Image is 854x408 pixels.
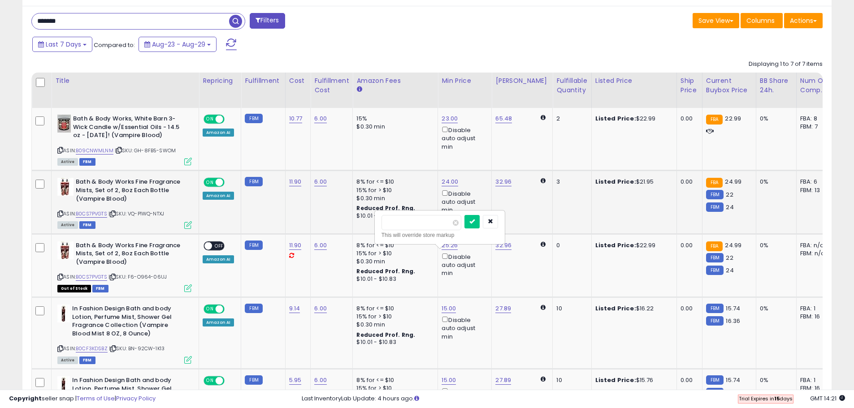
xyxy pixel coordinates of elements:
[289,376,302,385] a: 5.95
[706,266,724,275] small: FBM
[800,376,830,384] div: FBA: 1
[314,304,327,313] a: 6.00
[541,178,546,184] i: Calculated using Dynamic Max Price.
[289,114,303,123] a: 10.77
[681,241,695,249] div: 0.00
[203,192,234,200] div: Amazon AI
[595,304,636,313] b: Listed Price:
[595,305,670,313] div: $16.22
[204,179,216,186] span: ON
[810,394,845,403] span: 2025-09-7 14:21 GMT
[92,285,108,292] span: FBM
[442,315,485,341] div: Disable auto adjust min
[725,114,741,123] span: 22.99
[706,375,724,385] small: FBM
[595,177,636,186] b: Listed Price:
[289,241,302,250] a: 11.90
[495,177,512,186] a: 32.96
[356,123,431,131] div: $0.30 min
[442,114,458,123] a: 23.00
[784,13,823,28] button: Actions
[442,189,485,215] div: Disable auto adjust min
[356,275,431,283] div: $10.01 - $10.83
[356,241,431,249] div: 8% for <= $10
[223,116,238,123] span: OFF
[442,252,485,278] div: Disable auto adjust min
[356,86,362,94] small: Amazon Fees.
[203,318,234,326] div: Amazon AI
[57,221,78,229] span: All listings currently available for purchase on Amazon
[693,13,739,28] button: Save View
[356,212,431,220] div: $10.01 - $10.83
[726,190,733,199] span: 22
[746,16,775,25] span: Columns
[57,356,78,364] span: All listings currently available for purchase on Amazon
[314,177,327,186] a: 6.00
[800,115,830,123] div: FBA: 8
[94,41,135,49] span: Compared to:
[556,178,584,186] div: 3
[556,241,584,249] div: 0
[356,115,431,123] div: 15%
[595,376,670,384] div: $15.76
[76,345,108,352] a: B0CF3KDSBZ
[760,76,793,95] div: BB Share 24h.
[495,241,512,250] a: 32.96
[681,76,698,95] div: Ship Price
[139,37,217,52] button: Aug-23 - Aug-29
[57,305,70,322] img: 31muj1D0c6L._SL40_.jpg
[152,40,205,49] span: Aug-23 - Aug-29
[681,115,695,123] div: 0.00
[381,231,498,240] div: This will override store markup
[706,202,724,212] small: FBM
[356,194,431,202] div: $0.30 min
[245,76,281,86] div: Fulfillment
[57,178,74,196] img: 41kKVaj62JL._SL40_.jpg
[356,204,415,212] b: Reduced Prof. Rng.
[72,305,181,340] b: In Fashion Design Bath and body Lotion, Perfume Mist, Shower Gel Fragrance Collection (Vampire Bl...
[760,305,789,313] div: 0%
[57,158,78,166] span: All listings currently available for purchase on Amazon
[356,376,431,384] div: 8% for <= $10
[726,203,733,211] span: 24
[57,115,192,164] div: ASIN:
[76,147,113,155] a: B09CNWMLNM
[73,115,182,142] b: Bath & Body Works, White Barn 3-Wick Candle w/Essential Oils - 14.5 oz - [DATE]! (Vampire Blood)
[726,304,740,313] span: 15.74
[223,305,238,313] span: OFF
[32,37,92,52] button: Last 7 Days
[595,241,670,249] div: $22.99
[726,317,740,325] span: 16.36
[556,376,584,384] div: 10
[314,376,327,385] a: 6.00
[739,395,793,402] span: Trial Expires in days
[76,273,107,281] a: B0CS7PVGTS
[725,241,741,249] span: 24.99
[706,190,724,199] small: FBM
[356,178,431,186] div: 8% for <= $10
[356,313,431,321] div: 15% for > $10
[77,394,115,403] a: Terms of Use
[245,241,262,250] small: FBM
[57,376,70,394] img: 31muj1D0c6L._SL40_.jpg
[289,304,300,313] a: 9.14
[289,76,307,86] div: Cost
[245,304,262,313] small: FBM
[442,304,456,313] a: 15.00
[76,178,185,205] b: Bath & Body Works Fine Fragrance Mists, Set of 2, 8oz Each Bottle (Vampire Blood)
[356,339,431,346] div: $10.01 - $10.83
[800,186,830,194] div: FBM: 13
[356,249,431,258] div: 15% for > $10
[108,273,167,280] span: | SKU: F6-O964-06UJ
[55,76,195,86] div: Title
[116,394,156,403] a: Privacy Policy
[681,305,695,313] div: 0.00
[595,114,636,123] b: Listed Price:
[595,115,670,123] div: $22.99
[356,76,434,86] div: Amazon Fees
[204,305,216,313] span: ON
[245,114,262,123] small: FBM
[760,178,789,186] div: 0%
[57,241,74,259] img: 41kKVaj62JL._SL40_.jpg
[495,376,511,385] a: 27.89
